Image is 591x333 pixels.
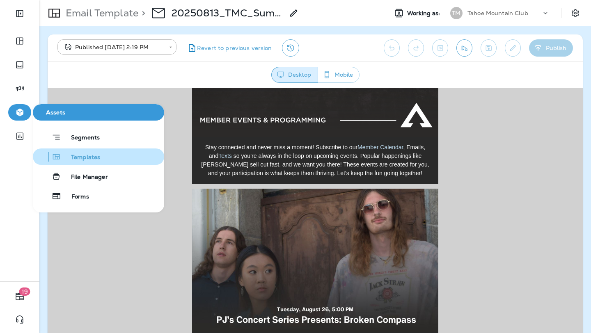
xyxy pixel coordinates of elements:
button: Templates [33,148,164,165]
button: Mobile [318,67,360,83]
button: View Changelog [282,39,299,57]
span: Working as: [407,10,442,17]
span: Revert to previous version [197,44,272,52]
button: Assets [33,104,164,121]
span: Segments [61,134,100,142]
button: File Manager [33,168,164,185]
p: > [138,7,145,19]
button: Desktop [271,67,318,83]
div: Published [DATE] 2:19 PM [63,43,163,51]
span: Templates [61,154,100,162]
button: Settings [568,6,583,21]
p: Tahoe Mountain Club [467,10,528,16]
button: Expand Sidebar [8,5,31,22]
button: Segments [33,129,164,145]
p: 20250813_TMC_SummersNotOver [172,7,284,19]
span: 19 [19,287,30,296]
span: Forms [62,193,89,201]
button: Forms [33,188,164,204]
button: Send test email [456,39,472,57]
span: File Manager [61,173,108,181]
p: Surprise! We’ve added one more show to the summer lineup. [149,249,386,258]
p: Email Template [62,7,138,19]
span: Assets [36,109,161,116]
img: brokencompass.jpg [144,100,391,244]
div: TM [450,7,463,19]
